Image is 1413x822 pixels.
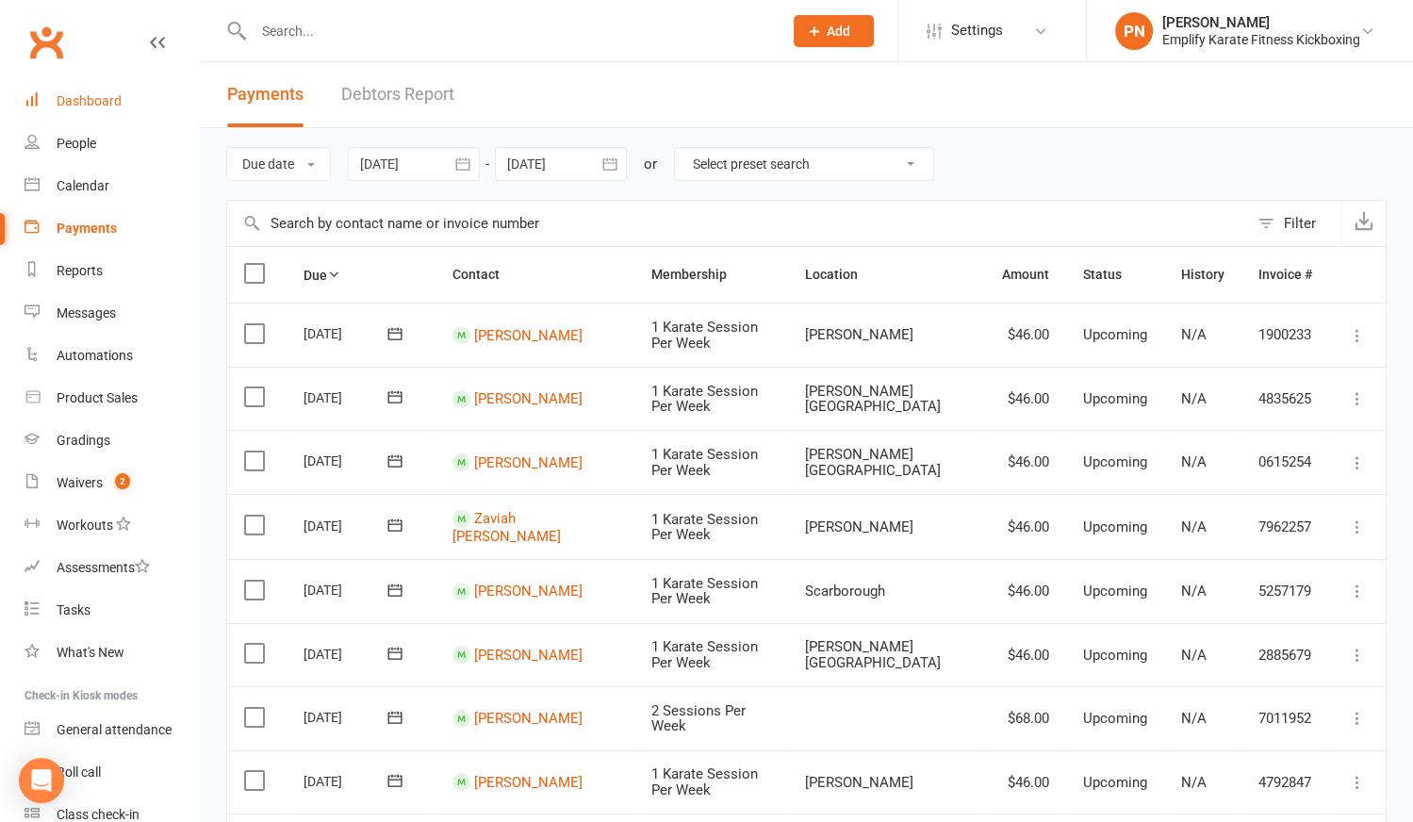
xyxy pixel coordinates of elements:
[788,367,985,431] td: [PERSON_NAME][GEOGRAPHIC_DATA]
[651,575,758,608] span: 1 Karate Session Per Week
[57,93,122,108] div: Dashboard
[1066,247,1164,303] th: Status
[25,504,199,547] a: Workouts
[25,207,199,250] a: Payments
[985,247,1066,303] th: Amount
[1284,212,1316,235] div: Filter
[57,602,90,617] div: Tasks
[474,326,583,343] a: [PERSON_NAME]
[25,377,199,419] a: Product Sales
[1181,326,1207,343] span: N/A
[1181,518,1207,535] span: N/A
[1241,686,1329,750] td: 7011952
[985,430,1066,494] td: $46.00
[57,221,117,236] div: Payments
[57,348,133,363] div: Automations
[1083,390,1147,407] span: Upcoming
[304,702,390,732] div: [DATE]
[57,136,96,151] div: People
[1181,647,1207,664] span: N/A
[827,24,850,39] span: Add
[1083,647,1147,664] span: Upcoming
[57,178,109,193] div: Calendar
[25,419,199,462] a: Gradings
[985,623,1066,687] td: $46.00
[788,247,985,303] th: Location
[25,165,199,207] a: Calendar
[304,639,390,668] div: [DATE]
[1083,453,1147,470] span: Upcoming
[634,247,788,303] th: Membership
[985,494,1066,559] td: $46.00
[25,751,199,794] a: Roll call
[57,560,150,575] div: Assessments
[1083,710,1147,727] span: Upcoming
[57,433,110,448] div: Gradings
[248,18,769,44] input: Search...
[1164,247,1241,303] th: History
[474,390,583,407] a: [PERSON_NAME]
[57,807,140,822] div: Class check-in
[304,446,390,475] div: [DATE]
[1241,559,1329,623] td: 5257179
[1241,494,1329,559] td: 7962257
[1162,14,1360,31] div: [PERSON_NAME]
[1083,774,1147,791] span: Upcoming
[25,123,199,165] a: People
[985,750,1066,814] td: $46.00
[951,9,1003,52] span: Settings
[435,247,634,303] th: Contact
[474,774,583,791] a: [PERSON_NAME]
[788,303,985,367] td: [PERSON_NAME]
[57,645,124,660] div: What's New
[304,766,390,796] div: [DATE]
[651,383,758,416] span: 1 Karate Session Per Week
[57,263,103,278] div: Reports
[227,84,304,104] span: Payments
[227,62,304,127] button: Payments
[227,201,1248,246] input: Search by contact name or invoice number
[57,518,113,533] div: Workouts
[1181,774,1207,791] span: N/A
[57,390,138,405] div: Product Sales
[1241,303,1329,367] td: 1900233
[25,632,199,674] a: What's New
[474,583,583,600] a: [PERSON_NAME]
[25,80,199,123] a: Dashboard
[1083,326,1147,343] span: Upcoming
[1083,518,1147,535] span: Upcoming
[1241,430,1329,494] td: 0615254
[341,62,454,127] a: Debtors Report
[788,623,985,687] td: [PERSON_NAME][GEOGRAPHIC_DATA]
[23,19,70,66] a: Clubworx
[304,575,390,604] div: [DATE]
[25,462,199,504] a: Waivers 2
[57,722,172,737] div: General attendance
[1181,583,1207,600] span: N/A
[1241,623,1329,687] td: 2885679
[226,147,331,181] button: Due date
[985,303,1066,367] td: $46.00
[474,453,583,470] a: [PERSON_NAME]
[1162,31,1360,48] div: Emplify Karate Fitness Kickboxing
[57,475,103,490] div: Waivers
[788,750,985,814] td: [PERSON_NAME]
[1241,367,1329,431] td: 4835625
[304,319,390,348] div: [DATE]
[25,709,199,751] a: General attendance kiosk mode
[1181,390,1207,407] span: N/A
[794,15,874,47] button: Add
[788,559,985,623] td: Scarborough
[304,383,390,412] div: [DATE]
[25,589,199,632] a: Tasks
[304,511,390,540] div: [DATE]
[57,305,116,321] div: Messages
[788,430,985,494] td: [PERSON_NAME][GEOGRAPHIC_DATA]
[25,335,199,377] a: Automations
[651,638,758,671] span: 1 Karate Session Per Week
[651,702,746,735] span: 2 Sessions Per Week
[644,153,657,175] div: or
[985,367,1066,431] td: $46.00
[57,764,101,780] div: Roll call
[25,292,199,335] a: Messages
